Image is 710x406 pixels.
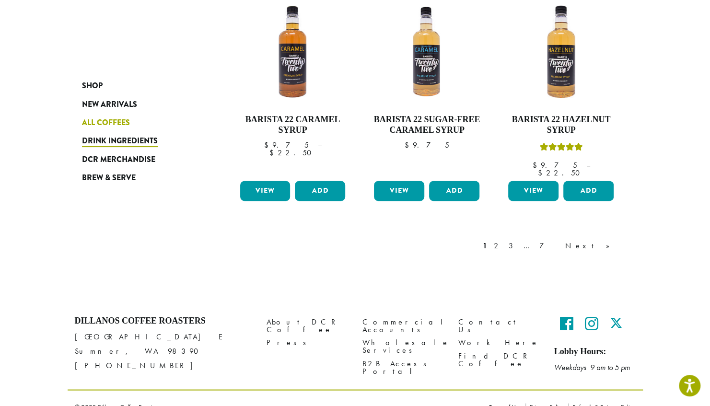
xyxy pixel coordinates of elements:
a: 3 [507,240,519,251]
a: Brew & Serve [82,169,197,187]
h4: Dillanos Coffee Roasters [75,315,252,326]
bdi: 22.50 [538,168,584,178]
bdi: 9.75 [532,160,577,170]
a: 1 [481,240,489,251]
button: Add [429,181,479,201]
a: View [508,181,559,201]
em: Weekdays 9 am to 5 pm [554,362,630,372]
button: Add [563,181,614,201]
h4: Barista 22 Sugar-Free Caramel Syrup [372,115,482,135]
a: Contact Us [458,315,540,336]
span: $ [532,160,540,170]
a: About DCR Coffee [267,315,348,336]
a: 2 [492,240,504,251]
span: $ [405,140,413,150]
h4: Barista 22 Caramel Syrup [238,115,348,135]
button: Add [295,181,345,201]
span: $ [264,140,272,150]
a: Shop [82,77,197,95]
span: $ [538,168,546,178]
bdi: 9.75 [264,140,308,150]
span: $ [269,148,278,158]
span: Brew & Serve [82,172,136,184]
span: New Arrivals [82,99,137,111]
span: – [586,160,590,170]
a: View [374,181,424,201]
span: – [317,140,321,150]
a: New Arrivals [82,95,197,113]
a: Next » [563,240,618,251]
h5: Lobby Hours: [554,346,636,357]
bdi: 22.50 [269,148,316,158]
a: All Coffees [82,114,197,132]
span: Shop [82,80,103,92]
a: View [240,181,291,201]
a: Find DCR Coffee [458,349,540,370]
a: Work Here [458,336,540,349]
a: 7 [537,240,560,251]
h4: Barista 22 Hazelnut Syrup [506,115,616,135]
span: Drink Ingredients [82,135,158,147]
a: B2B Access Portal [362,357,444,377]
a: DCR Merchandise [82,151,197,169]
a: Commercial Accounts [362,315,444,336]
a: Drink Ingredients [82,132,197,150]
a: … [522,240,535,251]
a: Wholesale Services [362,336,444,357]
p: [GEOGRAPHIC_DATA] E Sumner, WA 98390 [PHONE_NUMBER] [75,329,252,372]
span: DCR Merchandise [82,154,155,166]
a: Press [267,336,348,349]
bdi: 9.75 [405,140,449,150]
div: Rated 5.00 out of 5 [539,141,582,156]
span: All Coffees [82,117,130,129]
